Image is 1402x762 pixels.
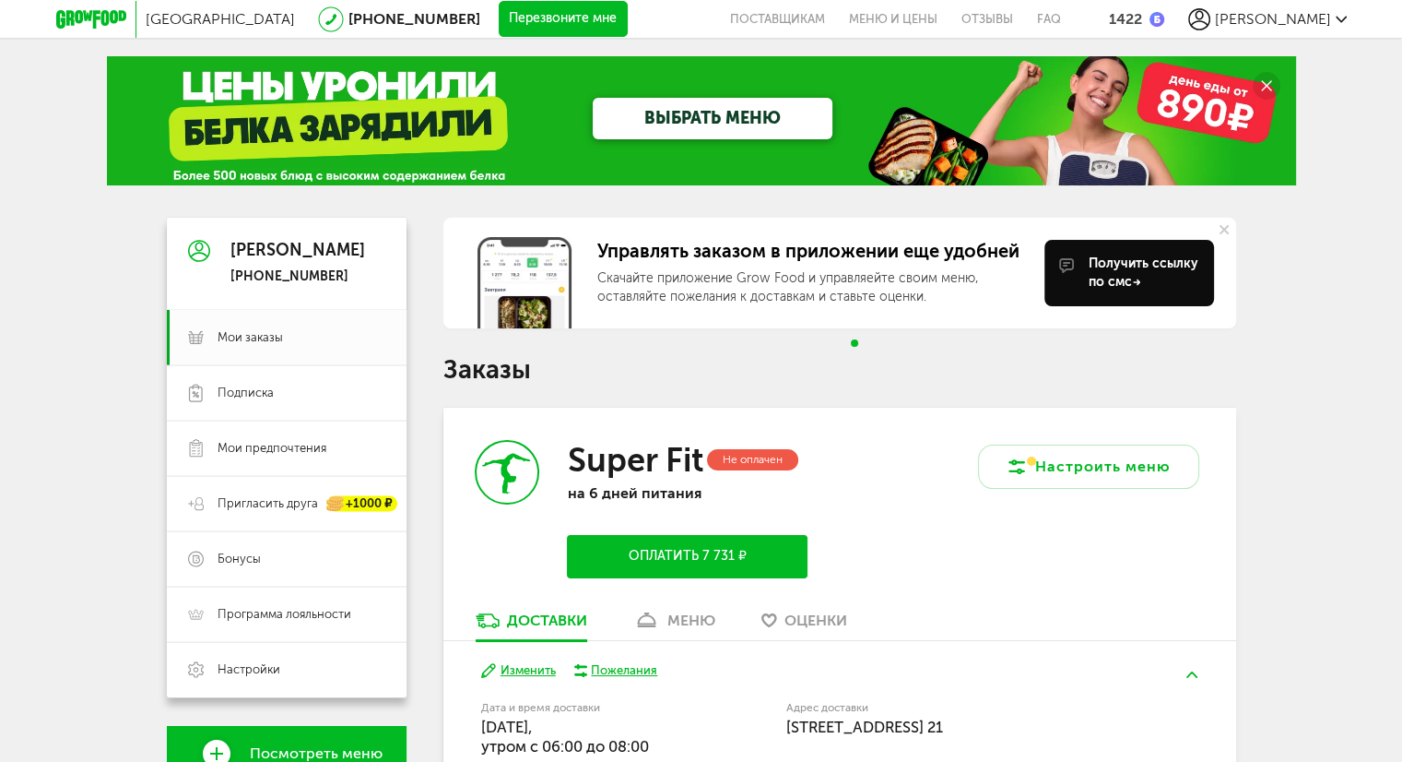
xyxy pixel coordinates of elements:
[466,611,596,640] a: Доставки
[167,365,406,421] a: Подписка
[443,358,1236,382] h1: Заказы
[597,269,1030,306] div: Скачайте приложение Grow Food и управляейте своим меню, оставляйте пожелания к доставкам и ставьт...
[752,611,856,640] a: Оценки
[978,445,1199,489] button: Настроить меню
[477,237,571,328] img: get-app.6fcd57b.jpg
[218,385,274,401] span: Подписка
[784,612,847,629] span: Оценки
[507,612,587,629] div: Доставки
[146,10,295,28] span: [GEOGRAPHIC_DATA]
[481,718,649,756] span: [DATE], утром c 06:00 до 08:00
[1109,10,1142,28] div: 1422
[1186,672,1197,678] img: arrow-up-green.5eb5f82.svg
[218,440,326,457] span: Мои предпочтения
[593,98,832,139] a: ВЫБРАТЬ МЕНЮ
[1149,12,1164,27] img: bonus_b.cdccf46.png
[230,242,365,260] div: [PERSON_NAME]
[1089,255,1199,292] div: Получить ссылку по смс
[167,310,406,365] a: Мои заказы
[567,535,807,578] button: Оплатить 7 731 ₽
[574,662,658,679] button: Пожелания
[167,476,406,531] a: Пригласить друга +1000 ₽
[218,551,261,567] span: Бонусы
[499,1,628,38] button: Перезвоните мне
[851,339,858,347] span: Go to slide 1
[327,496,397,512] div: +1000 ₽
[348,10,480,28] a: [PHONE_NUMBER]
[218,495,318,512] span: Пригласить друга
[218,329,283,346] span: Мои заказы
[567,440,702,480] h3: Super Fit
[481,662,556,680] button: Изменить
[167,642,406,697] a: Настройки
[218,661,280,678] span: Настройки
[624,611,725,640] a: меню
[167,421,406,476] a: Мои предпочтения
[167,531,406,587] a: Бонусы
[567,484,807,502] p: на 6 дней питания
[707,449,798,470] div: Не оплачен
[167,587,406,642] a: Программа лояльности
[1044,240,1214,306] button: Получить ссылку по смс
[597,240,1030,262] div: Управлять заказом в приложении еще удобней
[1215,10,1331,28] span: [PERSON_NAME]
[230,268,365,285] div: [PHONE_NUMBER]
[786,718,943,736] span: [STREET_ADDRESS] 21
[218,606,351,623] span: Программа лояльности
[591,662,657,679] div: Пожелания
[786,703,1130,713] label: Адрес доставки
[667,612,715,629] div: меню
[250,745,383,762] span: Посмотреть меню
[481,703,692,713] label: Дата и время доставки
